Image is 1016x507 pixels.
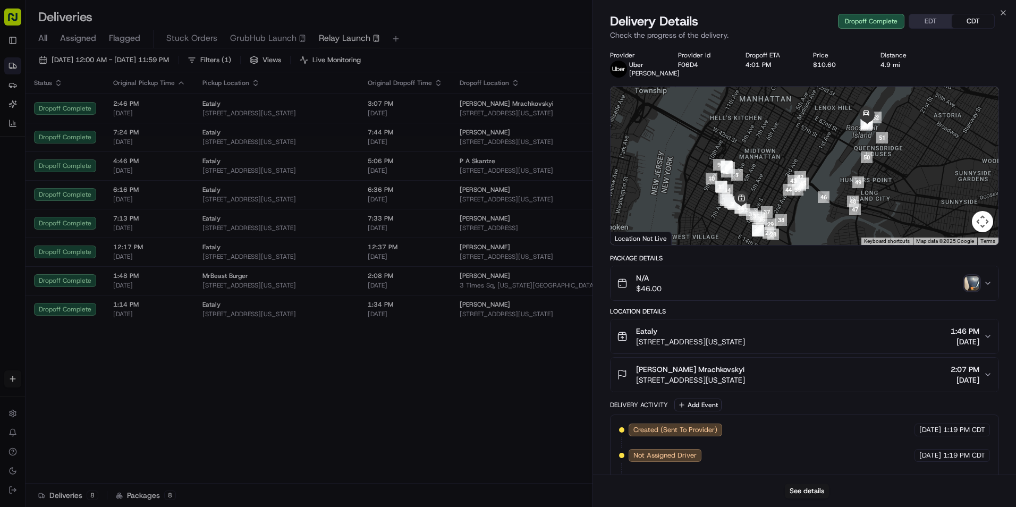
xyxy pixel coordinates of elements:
div: 46 [814,187,834,207]
span: Delivery Details [610,13,698,30]
button: EDT [909,14,952,28]
div: 💻 [90,155,98,164]
div: 4.9 mi [880,61,931,69]
div: Dropoff ETA [746,51,796,60]
button: CDT [952,14,994,28]
div: 49 [848,172,868,192]
span: 1:46 PM [951,326,979,336]
span: $46.00 [636,283,662,294]
span: Uber [629,61,644,69]
div: 10 [701,168,722,189]
img: Nash [11,11,32,32]
span: Knowledge Base [21,154,81,165]
button: Start new chat [181,105,193,117]
div: 13 [711,176,731,197]
div: $10.60 [813,61,863,69]
span: [DATE] [919,451,941,460]
button: Add Event [674,399,722,411]
div: 15 [714,188,734,208]
div: 9 [709,155,729,175]
input: Clear [28,69,175,80]
div: Distance [880,51,931,60]
div: 27 [758,223,778,243]
div: Price [813,51,863,60]
div: 36 [751,209,772,230]
a: Powered byPylon [75,180,129,188]
div: We're available if you need us! [36,112,134,121]
a: 📗Knowledge Base [6,150,86,169]
button: Keyboard shortcuts [864,238,910,245]
div: 28 [763,224,783,244]
span: [PERSON_NAME] Mrachkovskyi [636,364,744,375]
span: Map data ©2025 Google [916,238,974,244]
div: 44 [778,180,799,200]
button: See details [785,484,829,498]
span: API Documentation [100,154,171,165]
div: Package Details [610,254,999,263]
a: Open this area in Google Maps (opens a new window) [613,231,648,245]
button: Eataly[STREET_ADDRESS][US_STATE]1:46 PM[DATE] [611,319,998,353]
div: 42 [790,167,810,187]
span: 1:19 PM CDT [943,451,985,460]
a: Terms (opens in new tab) [980,238,995,244]
div: 38 [771,210,791,230]
div: 48 [843,191,863,212]
div: 📗 [11,155,19,164]
button: N/A$46.00photo_proof_of_delivery image [611,266,998,300]
div: 4:01 PM [746,61,796,69]
div: 26 [748,218,768,239]
img: 1736555255976-a54dd68f-1ca7-489b-9aae-adbdc363a1c4 [11,102,30,121]
img: photo_proof_of_delivery image [964,276,979,291]
div: Location Details [610,307,999,316]
span: [DATE] [951,375,979,385]
span: 1:19 PM CDT [943,425,985,435]
img: Google [613,231,648,245]
span: [DATE] [919,425,941,435]
button: F06D4 [678,61,698,69]
div: 51 [872,128,892,148]
span: [STREET_ADDRESS][US_STATE] [636,375,745,385]
span: N/A [636,273,662,283]
span: Not Assigned Driver [633,451,697,460]
span: Created (Sent To Provider) [633,425,717,435]
div: 18 [719,192,740,212]
div: Location Not Live [611,232,672,245]
div: 16 [716,190,736,210]
div: 43 [783,171,803,191]
img: uber-new-logo.jpeg [610,61,627,78]
button: Map camera controls [972,211,993,232]
span: Eataly [636,326,657,336]
span: [DATE] [951,336,979,347]
span: Pylon [106,180,129,188]
div: 14 [717,180,738,200]
div: 21 [724,194,744,214]
span: 2:07 PM [951,364,979,375]
div: Provider Id [678,51,729,60]
div: 19 [721,192,741,213]
div: 50 [857,147,877,167]
p: Check the progress of the delivery. [610,30,999,40]
a: 💻API Documentation [86,150,175,169]
div: 35 [746,206,766,226]
div: Delivery Activity [610,401,668,409]
div: Start new chat [36,102,174,112]
p: Welcome 👋 [11,43,193,60]
div: 37 [757,202,777,222]
div: 17 [717,190,738,210]
div: 45 [793,173,813,193]
span: [PERSON_NAME] [629,69,680,78]
span: [STREET_ADDRESS][US_STATE] [636,336,745,347]
div: Provider [610,51,661,60]
button: [PERSON_NAME] Mrachkovskyi[STREET_ADDRESS][US_STATE]2:07 PM[DATE] [611,358,998,392]
div: 20 [723,193,743,214]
